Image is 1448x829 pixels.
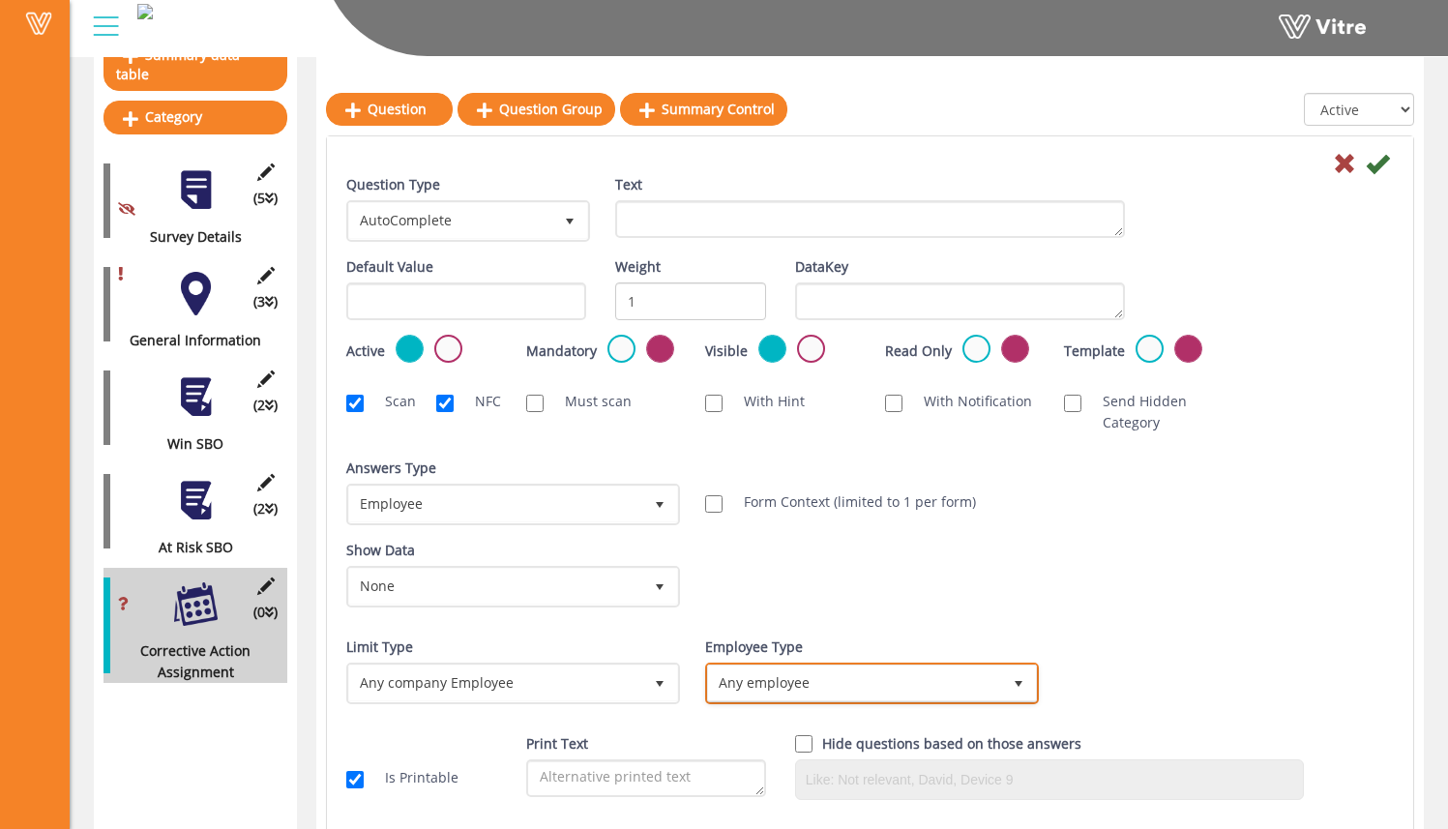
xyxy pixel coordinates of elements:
span: select [552,203,587,238]
input: Send Hidden Category [1064,395,1081,412]
span: (2 ) [253,498,278,519]
span: (0 ) [253,602,278,623]
label: Employee Type [705,637,803,658]
div: Survey Details [103,226,273,248]
label: Read Only [885,340,952,362]
label: Form Context (limited to 1 per form) [724,491,976,513]
input: Hide question based on answer [795,735,813,753]
label: Print Text [526,733,588,755]
a: Summary Control [620,93,787,126]
label: Default Value [346,256,433,278]
label: Must scan [546,391,632,412]
input: Scan [346,395,364,412]
label: Text [615,174,642,195]
span: AutoComplete [349,203,552,238]
label: Hide questions based on those answers [822,733,1081,755]
input: With Notification [885,395,902,412]
span: (3 ) [253,291,278,312]
input: With Hint [705,395,723,412]
label: DataKey [795,256,848,278]
a: Category [103,101,287,133]
span: (5 ) [253,188,278,209]
a: Question Group [458,93,615,126]
label: Answers Type [346,458,436,479]
label: Mandatory [526,340,597,362]
label: Limit Type [346,637,413,658]
div: Corrective Action Assignment [103,640,273,683]
label: Template [1064,340,1125,362]
span: (2 ) [253,395,278,416]
span: Employee [349,487,642,521]
label: Visible [705,340,748,362]
input: NFC [436,395,454,412]
span: select [1001,666,1036,700]
span: Any company Employee [349,666,642,700]
label: Is Printable [366,767,458,788]
span: select [642,569,677,604]
img: 979c72ab-b8b6-4cd2-9386-84fee8092104.png [137,4,153,19]
input: Form Context (limited to 1 per form) [705,495,723,513]
input: Is Printable [346,771,364,788]
a: Summary data table [103,39,287,91]
div: General Information [103,330,273,351]
label: Send Hidden Category [1083,391,1215,433]
label: Question Type [346,174,440,195]
label: With Notification [904,391,1032,412]
div: At Risk SBO [103,537,273,558]
label: Show Data [346,540,415,561]
label: NFC [456,391,497,412]
label: Scan [366,391,407,412]
div: Win SBO [103,433,273,455]
span: select [642,487,677,521]
label: With Hint [724,391,805,412]
input: Must scan [526,395,544,412]
span: Any employee [708,666,1001,700]
span: select [642,666,677,700]
span: None [349,569,642,604]
label: Weight [615,256,661,278]
a: Question [326,93,453,126]
label: Active [346,340,385,362]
